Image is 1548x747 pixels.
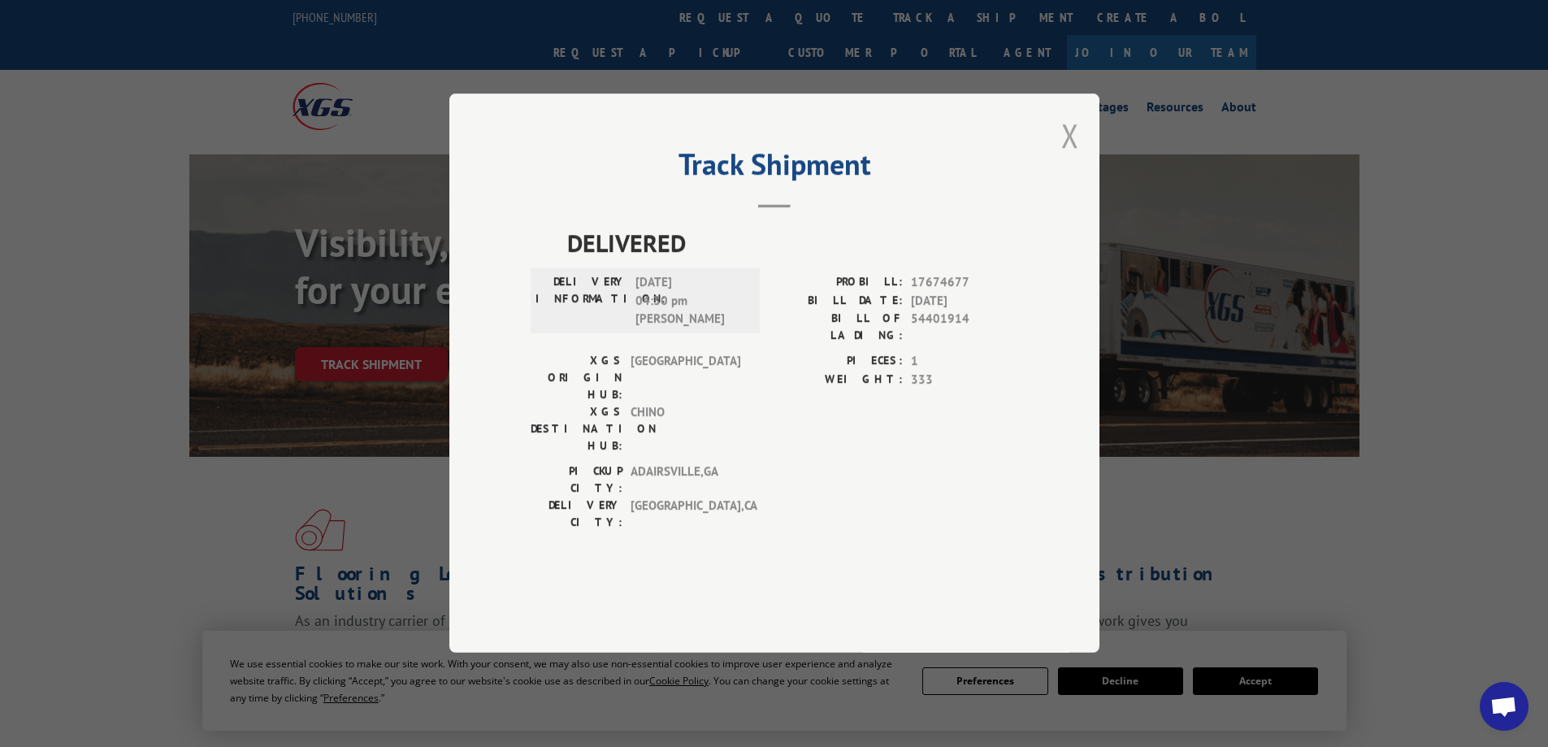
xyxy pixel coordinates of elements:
[536,274,627,329] label: DELIVERY INFORMATION:
[774,311,903,345] label: BILL OF LADING:
[1061,114,1079,157] button: Close modal
[774,292,903,311] label: BILL DATE:
[911,311,1018,345] span: 54401914
[774,353,903,371] label: PIECES:
[531,497,622,532] label: DELIVERY CITY:
[774,371,903,389] label: WEIGHT:
[774,274,903,293] label: PROBILL:
[911,292,1018,311] span: [DATE]
[911,371,1018,389] span: 333
[911,353,1018,371] span: 1
[531,153,1018,184] h2: Track Shipment
[531,404,622,455] label: XGS DESTINATION HUB:
[531,463,622,497] label: PICKUP CITY:
[567,225,1018,262] span: DELIVERED
[635,274,745,329] span: [DATE] 04:30 pm [PERSON_NAME]
[1480,682,1528,731] div: Open chat
[631,497,740,532] span: [GEOGRAPHIC_DATA] , CA
[631,404,740,455] span: CHINO
[911,274,1018,293] span: 17674677
[531,353,622,404] label: XGS ORIGIN HUB:
[631,353,740,404] span: [GEOGRAPHIC_DATA]
[631,463,740,497] span: ADAIRSVILLE , GA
